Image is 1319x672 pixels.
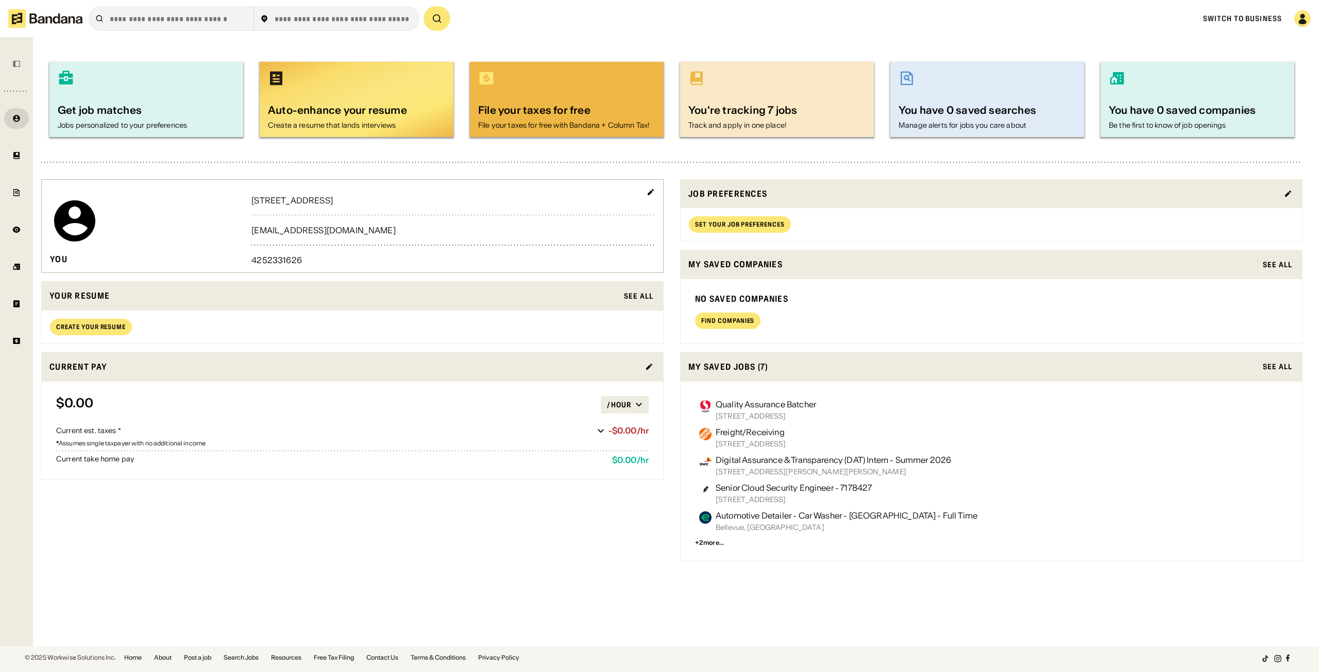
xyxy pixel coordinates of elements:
[268,122,445,129] div: Create a resume that lands interviews
[699,484,712,496] img: Robinhood logo
[695,396,1288,424] a: Safeway logoQuality Assurance Batcher[STREET_ADDRESS]
[58,103,235,117] div: Get job matches
[224,654,259,661] a: Search Jobs
[56,440,649,446] div: Assumes single taxpayer with no additional income
[25,654,116,661] div: © 2025 Workwise Solutions Inc.
[716,456,951,464] div: Digital Assurance & Transparency (DAT) Intern - Summer 2026
[695,294,1288,304] div: No saved companies
[699,456,712,468] img: PwC logo
[716,524,977,531] div: Bellevue, [GEOGRAPHIC_DATA]
[716,440,786,447] div: [STREET_ADDRESS]
[49,289,618,302] div: Your resume
[1263,363,1292,370] div: See All
[478,103,655,117] div: File your taxes for free
[695,479,1288,507] a: Robinhood logoSenior Cloud Security Engineer - 7178427[STREET_ADDRESS]
[695,424,1288,452] a: Home Depot logoFreight/Receiving[STREET_ADDRESS]
[49,360,639,373] div: Current Pay
[56,455,604,465] div: Current take home pay
[699,400,712,412] img: Safeway logo
[411,654,466,661] a: Terms & Conditions
[314,654,354,661] a: Free Tax Filing
[716,428,786,436] div: Freight/Receiving
[251,196,655,204] div: [STREET_ADDRESS]
[271,654,301,661] a: Resources
[1109,122,1286,129] div: Be the first to know of job openings
[699,511,712,524] img: Enterprise Mobility logo
[58,122,235,129] div: Jobs personalized to your preferences
[716,511,977,520] div: Automotive Detailer - Car Washer - [GEOGRAPHIC_DATA] - Full Time
[688,187,1278,200] div: Job preferences
[268,103,445,117] div: Auto-enhance your resume
[716,400,816,408] div: Quality Assurance Batcher
[1203,14,1282,23] a: Switch to Business
[56,426,593,436] div: Current est. taxes *
[716,496,872,503] div: [STREET_ADDRESS]
[695,507,1288,535] a: Enterprise Mobility logoAutomotive Detailer - Car Washer - [GEOGRAPHIC_DATA] - Full TimeBellevue,...
[478,654,519,661] a: Privacy Policy
[699,428,712,440] img: Home Depot logo
[1263,261,1292,268] div: See All
[154,654,172,661] a: About
[56,324,126,330] div: Create your resume
[688,258,1257,271] div: My saved companies
[688,122,866,129] div: Track and apply in one place!
[1109,103,1286,117] div: You have 0 saved companies
[251,256,655,264] div: 4252331626
[688,360,1257,373] div: My saved jobs (7)
[366,654,398,661] a: Contact Us
[184,654,211,661] a: Post a job
[607,400,631,409] div: /hour
[899,103,1076,117] div: You have 0 saved searches
[695,221,785,228] div: Set your job preferences
[716,412,816,420] div: [STREET_ADDRESS]
[701,318,754,324] div: Find companies
[716,468,951,475] div: [STREET_ADDRESS][PERSON_NAME][PERSON_NAME]
[251,226,655,234] div: [EMAIL_ADDRESS][DOMAIN_NAME]
[899,122,1076,129] div: Manage alerts for jobs you care about
[608,426,649,436] div: -$0.00/hr
[688,103,866,117] div: You're tracking 7 jobs
[624,292,653,300] div: See All
[716,484,872,492] div: Senior Cloud Security Engineer - 7178427
[612,455,649,465] div: $0.00 / hr
[56,396,601,413] div: $0.00
[50,254,67,265] div: You
[478,122,655,129] div: File your taxes for free with Bandana + Column Tax!
[8,9,82,28] img: Bandana logotype
[124,654,142,661] a: Home
[695,535,1288,546] div: + 2 more...
[695,452,1288,479] a: PwC logoDigital Assurance & Transparency (DAT) Intern - Summer 2026[STREET_ADDRESS][PERSON_NAME][...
